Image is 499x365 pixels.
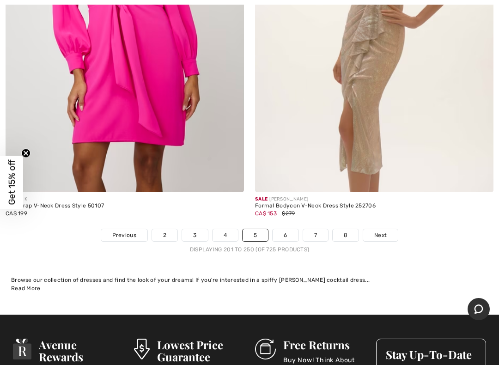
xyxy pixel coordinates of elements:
[6,196,244,203] div: COMPLI K
[134,339,150,359] img: Lowest Price Guarantee
[255,210,277,217] span: CA$ 153
[255,196,268,202] span: Sale
[157,339,244,363] h3: Lowest Price Guarantee
[21,149,30,158] button: Close teaser
[333,229,359,241] a: 8
[255,196,493,203] div: [PERSON_NAME]
[112,231,136,239] span: Previous
[6,203,244,209] div: Mini Wrap V-Neck Dress Style 50107
[283,339,365,351] h3: Free Returns
[13,339,31,359] img: Avenue Rewards
[6,210,27,217] span: CA$ 199
[213,229,238,241] a: 4
[152,229,177,241] a: 2
[101,229,147,241] a: Previous
[273,229,298,241] a: 6
[243,229,268,241] a: 5
[255,203,493,209] div: Formal Bodycon V-Neck Dress Style 252706
[374,231,387,239] span: Next
[11,285,41,292] span: Read More
[282,210,295,217] span: $279
[386,348,476,360] h3: Stay Up-To-Date
[182,229,207,241] a: 3
[255,339,276,359] img: Free Returns
[39,339,123,363] h3: Avenue Rewards
[6,160,17,205] span: Get 15% off
[303,229,328,241] a: 7
[363,229,398,241] a: Next
[11,276,488,284] div: Browse our collection of dresses and find the look of your dreams! If you're interested in a spif...
[468,298,490,321] iframe: Opens a widget where you can chat to one of our agents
